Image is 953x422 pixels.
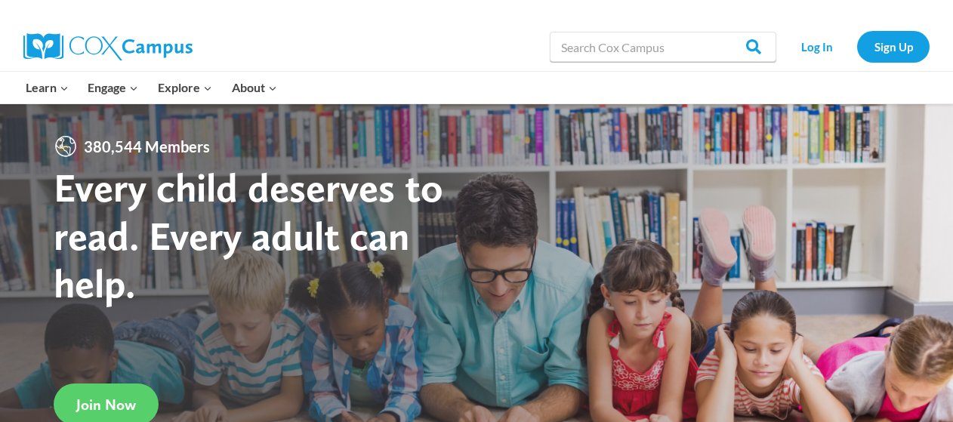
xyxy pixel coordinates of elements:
input: Search Cox Campus [550,32,776,62]
a: Log In [784,31,850,62]
span: Explore [158,78,212,97]
strong: Every child deserves to read. Every adult can help. [54,163,443,307]
img: Cox Campus [23,33,193,60]
span: 380,544 Members [78,134,216,159]
span: Join Now [76,396,136,414]
span: Learn [26,78,69,97]
nav: Secondary Navigation [784,31,930,62]
a: Sign Up [857,31,930,62]
nav: Primary Navigation [16,72,286,103]
span: About [232,78,277,97]
span: Engage [88,78,138,97]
